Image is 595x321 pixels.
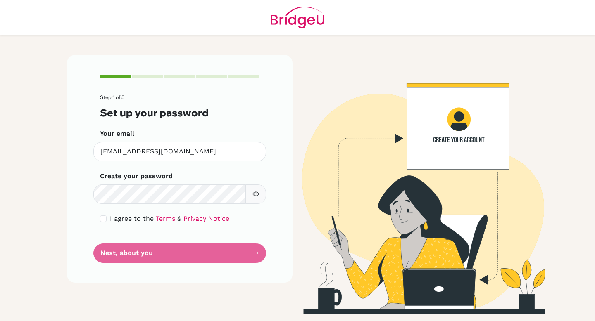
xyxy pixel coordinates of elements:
label: Create your password [100,171,173,181]
a: Privacy Notice [183,215,229,222]
input: Insert your email* [93,142,266,161]
span: Step 1 of 5 [100,94,124,100]
h3: Set up your password [100,107,259,119]
span: I agree to the [110,215,154,222]
a: Terms [156,215,175,222]
label: Your email [100,129,134,139]
span: & [177,215,181,222]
